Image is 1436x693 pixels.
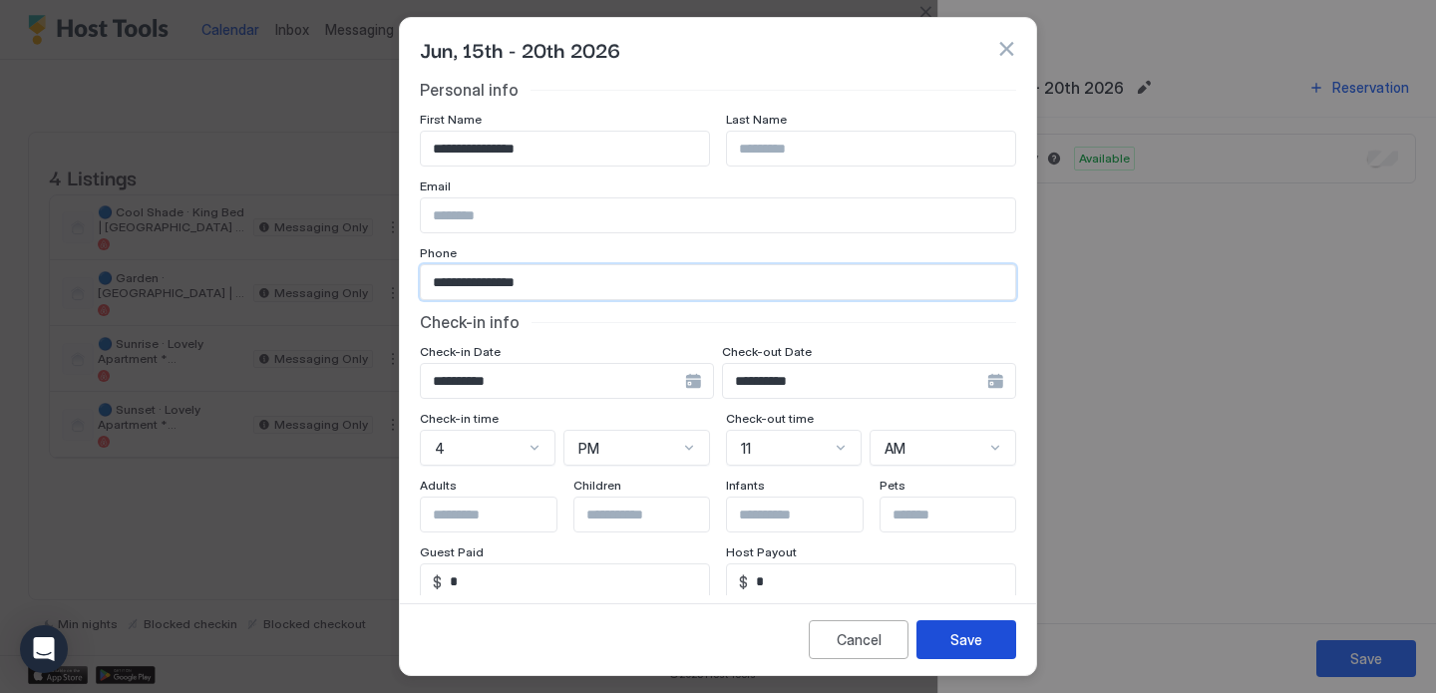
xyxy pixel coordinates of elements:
span: $ [739,573,748,591]
input: Input Field [421,198,1015,232]
span: Adults [420,478,457,493]
span: Guest Paid [420,544,484,559]
span: Jun, 15th - 20th 2026 [420,34,620,64]
span: PM [578,440,599,458]
span: Check-in Date [420,344,501,359]
div: Open Intercom Messenger [20,625,68,673]
input: Input Field [574,498,738,531]
span: Children [573,478,621,493]
span: Personal info [420,80,519,100]
input: Input Field [727,132,1015,166]
span: Phone [420,245,457,260]
input: Input Field [748,564,1015,598]
span: Host Payout [726,544,797,559]
input: Input Field [723,364,987,398]
input: Input Field [727,498,891,531]
input: Input Field [421,132,709,166]
span: Check-in time [420,411,499,426]
input: Input Field [421,498,584,531]
span: Check-out time [726,411,814,426]
span: Last Name [726,112,787,127]
span: 11 [741,440,751,458]
span: Pets [880,478,905,493]
span: Infants [726,478,765,493]
span: Email [420,178,451,193]
span: $ [433,573,442,591]
span: AM [885,440,905,458]
div: Save [950,629,982,650]
div: Cancel [837,629,882,650]
input: Input Field [881,498,1044,531]
span: 4 [435,440,445,458]
span: Check-out Date [722,344,812,359]
button: Save [916,620,1016,659]
input: Input Field [442,564,709,598]
span: First Name [420,112,482,127]
input: Input Field [421,265,1015,299]
span: Check-in info [420,312,520,332]
input: Input Field [421,364,685,398]
button: Cancel [809,620,908,659]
